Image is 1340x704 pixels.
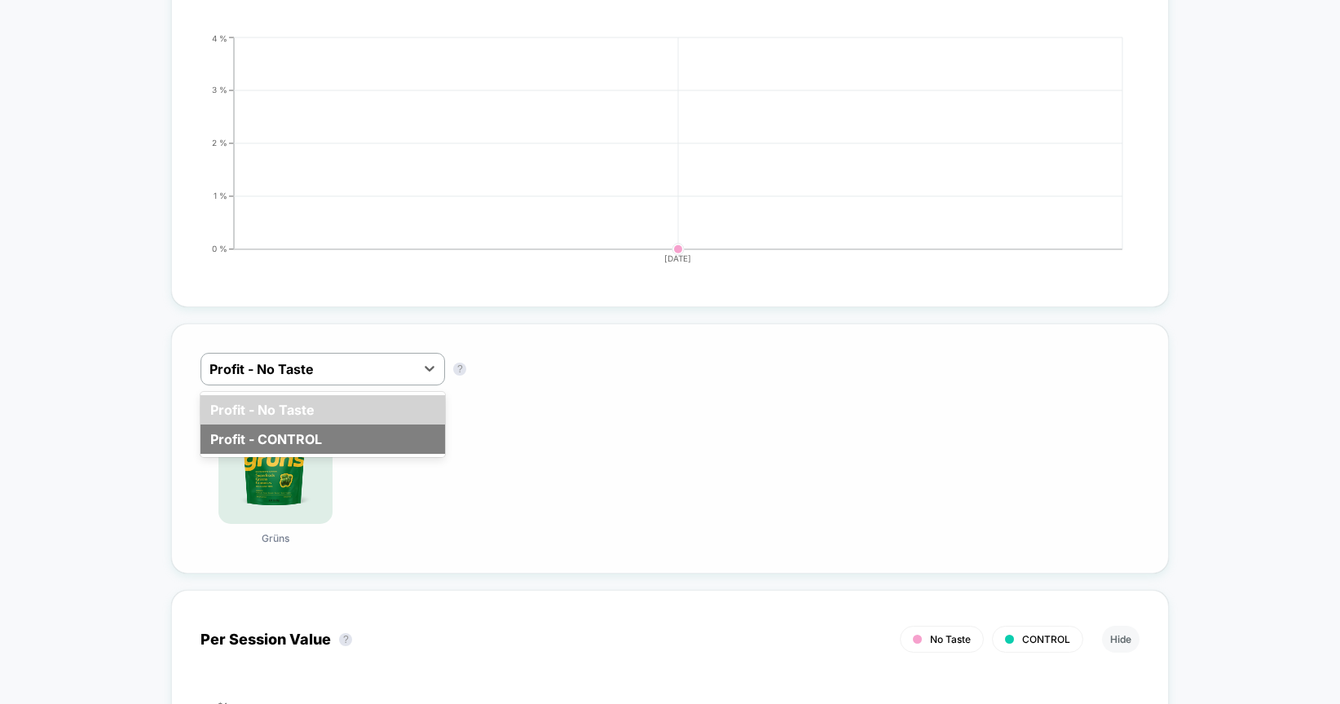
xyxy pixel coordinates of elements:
[212,244,227,253] tspan: 0 %
[212,138,227,147] tspan: 2 %
[665,253,692,263] tspan: [DATE]
[201,395,445,425] div: Profit - No Taste
[262,532,289,544] span: Grüns
[453,363,466,376] button: ?
[930,633,971,645] span: No Taste
[212,33,227,42] tspan: 4 %
[218,410,333,524] img: Grüns
[201,425,445,454] div: Profit - CONTROL
[1022,633,1070,645] span: CONTROL
[212,85,227,95] tspan: 3 %
[184,33,1123,278] div: CONVERSION_RATE
[339,633,352,646] button: ?
[214,191,227,200] tspan: 1 %
[1102,626,1139,653] button: Hide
